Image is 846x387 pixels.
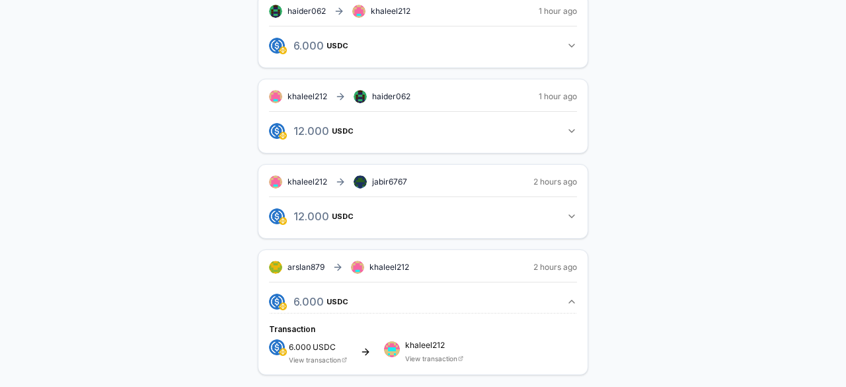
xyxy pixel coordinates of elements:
a: View transaction [289,356,341,364]
img: logo.png [279,132,287,140]
span: USDC [332,127,354,135]
img: logo.png [279,46,287,54]
span: haider062 [288,6,326,17]
span: USDC [332,212,354,220]
span: Transaction [269,324,315,334]
span: arslan879 [288,262,325,273]
span: haider062 [372,91,410,102]
img: logo.png [269,208,285,224]
span: khaleel212 [369,262,409,273]
span: 2 hours ago [533,177,577,187]
img: logo.png [269,294,285,310]
span: khaleel212 [288,91,327,102]
img: logo.png [279,302,287,310]
img: logo.png [269,38,285,54]
a: View transaction [405,355,457,363]
button: 6.000USDC [269,290,577,313]
img: logo.png [279,348,287,356]
button: 12.000USDC [269,120,577,142]
span: khaleel212 [288,177,327,187]
div: 6.000USDC [269,313,577,364]
span: USDC [313,343,336,351]
span: khaleel212 [371,6,410,17]
img: logo.png [269,123,285,139]
span: jabir6767 [372,177,407,187]
span: 6.000 [289,342,311,352]
img: logo.png [279,217,287,225]
span: 2 hours ago [533,262,577,273]
button: 12.000USDC [269,205,577,228]
button: 6.000USDC [269,34,577,57]
img: logo.png [269,339,285,355]
span: 1 hour ago [539,6,577,17]
span: 1 hour ago [539,91,577,102]
span: khaleel212 [405,341,463,349]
